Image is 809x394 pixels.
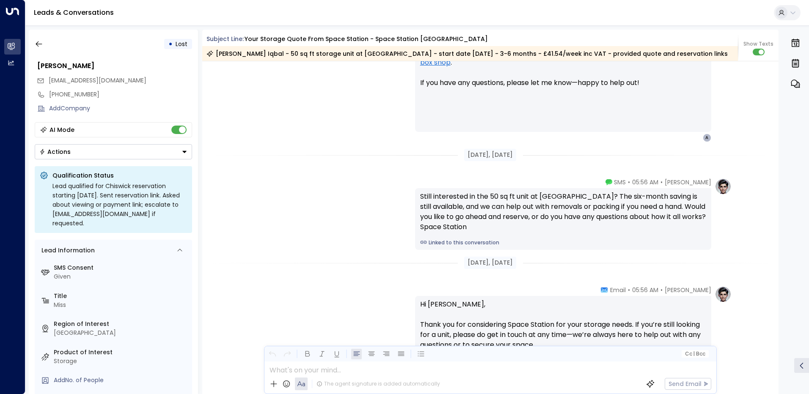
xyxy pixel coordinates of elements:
span: [PERSON_NAME] [665,178,711,186]
div: Storage [54,357,189,366]
span: • [628,178,630,186]
div: AddCompany [49,104,192,113]
button: Actions [35,144,192,159]
div: • [168,36,173,52]
div: Still interested in the 50 sq ft unit at [GEOGRAPHIC_DATA]? The six-month saving is still availab... [420,192,706,232]
label: Title [54,292,189,301]
div: The agent signature is added automatically [316,380,440,388]
span: Show Texts [743,40,773,48]
div: [DATE], [DATE] [464,149,516,161]
label: Region of Interest [54,320,189,328]
a: box shop [420,57,451,68]
div: AddNo. of People [54,376,189,385]
div: Miss [54,301,189,309]
button: Cc|Bcc [681,350,708,358]
span: [EMAIL_ADDRESS][DOMAIN_NAME] [49,76,146,85]
p: Hi [PERSON_NAME], Thank you for considering Space Station for your storage needs. If you’re still... [420,299,706,360]
div: [PERSON_NAME] Iqbal - 50 sq ft storage unit at [GEOGRAPHIC_DATA] - start date [DATE] - 3-6 months... [206,49,728,58]
span: SMS [614,178,626,186]
div: Lead qualified for Chiswick reservation starting [DATE]. Sent reservation link. Asked about viewi... [52,181,187,228]
div: Actions [39,148,71,156]
p: Qualification Status [52,171,187,180]
span: Lost [176,40,187,48]
img: profile-logo.png [715,286,732,303]
label: Product of Interest [54,348,189,357]
div: [DATE], [DATE] [464,257,516,269]
div: Button group with a nested menu [35,144,192,159]
label: SMS Consent [54,263,189,272]
span: [PERSON_NAME] [665,286,711,294]
span: 05:56 AM [632,286,658,294]
button: Undo [267,349,278,359]
a: Linked to this conversation [420,239,706,246]
span: | [693,351,695,357]
button: Redo [282,349,292,359]
img: profile-logo.png [715,178,732,195]
span: Email [610,286,626,294]
div: Given [54,272,189,281]
div: AI Mode [50,126,74,134]
span: • [660,286,663,294]
span: A831138i@gmail.com [49,76,146,85]
div: Lead Information [39,246,95,255]
span: 05:56 AM [632,178,658,186]
span: • [628,286,630,294]
span: • [660,178,663,186]
div: [PHONE_NUMBER] [49,90,192,99]
div: [GEOGRAPHIC_DATA] [54,328,189,337]
span: Subject Line: [206,35,244,43]
a: Leads & Conversations [34,8,114,17]
div: A [703,134,711,142]
span: Cc Bcc [685,351,705,357]
div: Your storage quote from Space Station - Space Station [GEOGRAPHIC_DATA] [245,35,488,44]
div: [PERSON_NAME] [37,61,192,71]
